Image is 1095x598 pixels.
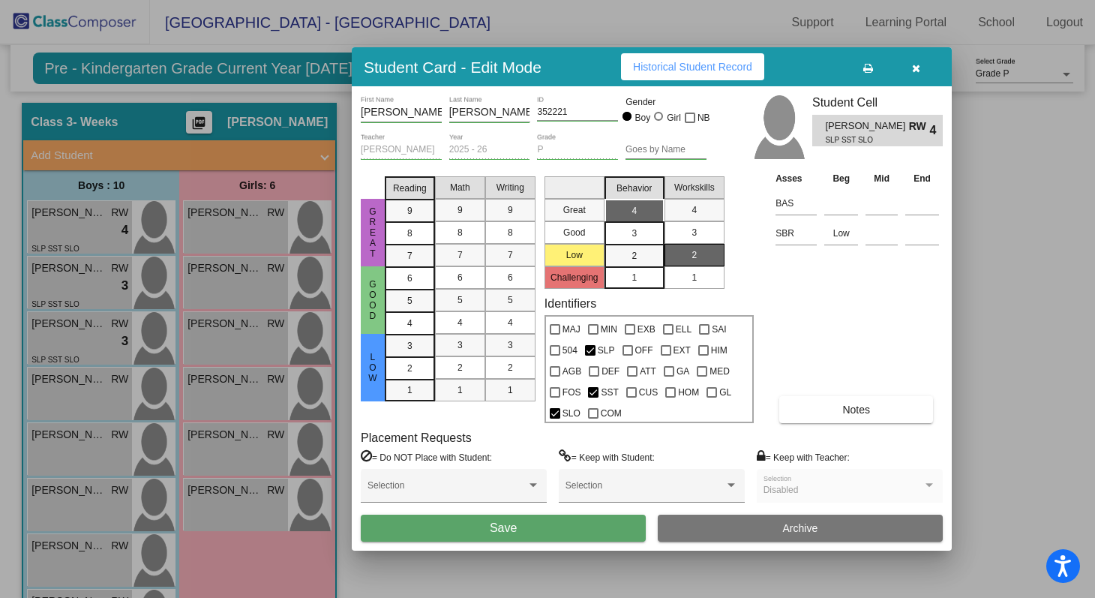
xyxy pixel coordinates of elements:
span: DEF [601,362,619,380]
span: NB [697,109,710,127]
span: [PERSON_NAME] [825,119,908,134]
span: Notes [842,404,870,416]
span: SLO [562,404,580,422]
span: GL [719,383,731,401]
th: End [901,170,943,187]
span: Save [490,521,517,534]
label: = Keep with Teacher: [757,449,850,464]
span: 1 [457,383,463,397]
span: 3 [691,226,697,239]
button: Notes [779,396,933,423]
span: EXT [673,341,691,359]
span: 3 [631,227,637,240]
span: 6 [407,272,412,285]
span: 1 [631,271,637,284]
span: 5 [457,293,463,307]
span: HIM [711,341,727,359]
span: 2 [631,249,637,263]
span: 2 [508,361,513,374]
mat-label: Gender [625,95,706,109]
span: 9 [407,204,412,218]
span: HOM [678,383,699,401]
span: 3 [457,338,463,352]
span: 1 [691,271,697,284]
span: 4 [631,204,637,218]
span: Historical Student Record [633,61,752,73]
span: 4 [691,203,697,217]
input: teacher [361,145,442,155]
span: 4 [407,317,412,330]
span: 4 [508,316,513,329]
span: ELL [676,320,691,338]
span: OFF [635,341,653,359]
span: 9 [508,203,513,217]
span: 5 [508,293,513,307]
input: grade [537,145,618,155]
span: Math [450,181,470,194]
th: Mid [862,170,901,187]
span: EXB [637,320,655,338]
span: 4 [457,316,463,329]
span: FOS [562,383,581,401]
th: Asses [772,170,820,187]
div: Girl [666,111,681,125]
span: Writing [496,181,524,194]
label: Identifiers [544,296,596,311]
button: Archive [658,515,943,542]
span: 2 [457,361,463,374]
span: 8 [508,226,513,239]
input: year [449,145,530,155]
span: MED [709,362,730,380]
button: Historical Student Record [621,53,764,80]
h3: Student Card - Edit Mode [364,58,541,77]
span: 8 [457,226,463,239]
input: Enter ID [537,107,618,118]
span: MAJ [562,320,580,338]
span: MIN [601,320,617,338]
span: Good [366,279,379,321]
label: = Do NOT Place with Student: [361,449,492,464]
span: 4 [930,122,943,140]
span: ATT [640,362,656,380]
span: 5 [407,294,412,308]
span: Reading [393,182,427,195]
span: GA [676,362,689,380]
span: Archive [783,522,818,534]
span: 7 [457,248,463,262]
span: SLP SST SLO [825,134,898,146]
span: Disabled [763,485,799,495]
span: Low [366,352,379,383]
span: AGB [562,362,581,380]
span: Behavior [616,182,652,195]
span: 2 [691,248,697,262]
span: 9 [457,203,463,217]
h3: Student Cell [812,95,943,110]
button: Save [361,515,646,542]
th: Beg [820,170,862,187]
span: Workskills [674,181,715,194]
input: goes by name [625,145,706,155]
span: 7 [407,249,412,263]
span: SLP [598,341,615,359]
span: 6 [508,271,513,284]
label: = Keep with Student: [559,449,655,464]
span: 504 [562,341,577,359]
input: assessment [775,222,817,245]
span: 3 [508,338,513,352]
span: 3 [407,339,412,353]
span: RW [909,119,930,134]
span: 8 [407,227,412,240]
span: 1 [508,383,513,397]
span: SAI [712,320,726,338]
span: 2 [407,362,412,375]
span: 7 [508,248,513,262]
span: COM [601,404,622,422]
span: CUS [639,383,658,401]
span: Great [366,206,379,259]
label: Placement Requests [361,431,472,445]
div: Boy [634,111,651,125]
span: 6 [457,271,463,284]
span: 1 [407,383,412,397]
input: assessment [775,192,817,215]
span: SST [601,383,618,401]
